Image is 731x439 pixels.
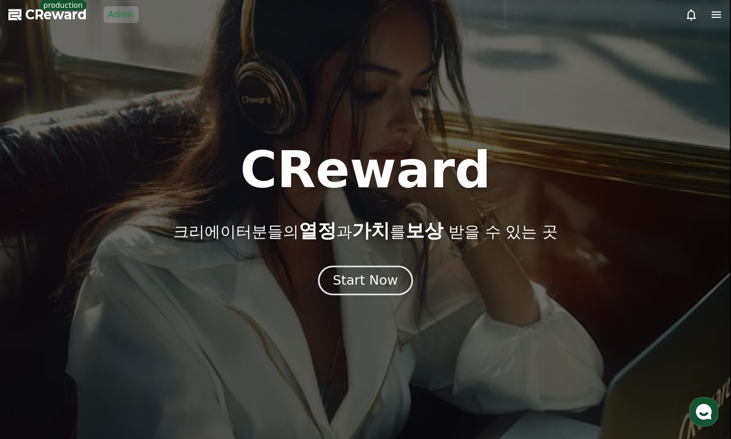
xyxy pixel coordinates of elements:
[96,348,108,356] span: 대화
[3,332,69,358] a: 홈
[333,272,398,289] div: Start Now
[104,6,139,23] a: Admin
[33,347,39,356] span: 홈
[299,220,336,241] span: 열정
[318,265,413,295] button: Start Now
[320,277,411,287] a: Start Now
[240,145,491,195] h1: CReward
[69,332,135,358] a: 대화
[162,347,174,356] span: 설정
[25,6,87,23] span: CReward
[406,220,443,241] span: 보상
[8,6,87,23] a: CReward
[173,220,557,241] p: 크리에이터분들의 과 를 받을 수 있는 곳
[135,332,201,358] a: 설정
[352,220,390,241] span: 가치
